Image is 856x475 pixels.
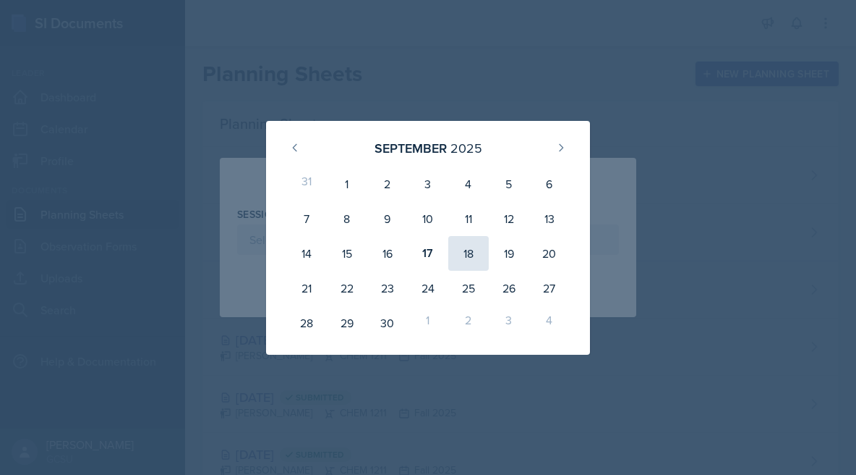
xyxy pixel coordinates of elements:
div: 31 [286,167,327,201]
div: 10 [408,201,448,236]
div: 22 [327,271,367,306]
div: 17 [408,236,448,271]
div: 4 [448,167,489,201]
div: 16 [367,236,408,271]
div: 23 [367,271,408,306]
div: 8 [327,201,367,236]
div: 24 [408,271,448,306]
div: 30 [367,306,408,340]
div: 28 [286,306,327,340]
div: 19 [489,236,529,271]
div: 2025 [450,138,482,158]
div: 29 [327,306,367,340]
div: 6 [529,167,570,201]
div: 20 [529,236,570,271]
div: 26 [489,271,529,306]
div: 3 [408,167,448,201]
div: 7 [286,201,327,236]
div: 2 [367,167,408,201]
div: 4 [529,306,570,340]
div: 5 [489,167,529,201]
div: 12 [489,201,529,236]
div: 3 [489,306,529,340]
div: 2 [448,306,489,340]
div: 25 [448,271,489,306]
div: 9 [367,201,408,236]
div: 1 [408,306,448,340]
div: 14 [286,236,327,271]
div: 21 [286,271,327,306]
div: 18 [448,236,489,271]
div: 11 [448,201,489,236]
div: 1 [327,167,367,201]
div: 15 [327,236,367,271]
div: September [374,138,447,158]
div: 27 [529,271,570,306]
div: 13 [529,201,570,236]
